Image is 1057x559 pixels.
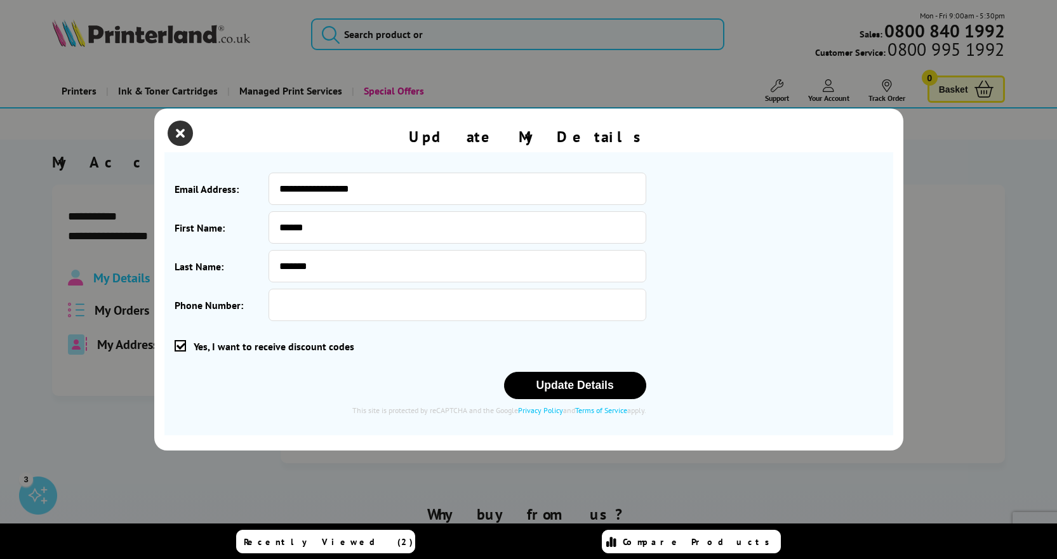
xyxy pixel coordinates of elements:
label: First Name: [175,211,269,244]
a: Recently Viewed (2) [236,530,415,553]
label: Email Address: [175,173,269,205]
span: Recently Viewed (2) [244,536,413,548]
button: close modal [171,124,190,143]
a: Privacy Policy [518,405,563,415]
span: Yes, I want to receive discount codes [194,340,354,353]
a: Terms of Service [575,405,627,415]
button: Update Details [504,372,646,399]
span: Compare Products [623,536,776,548]
label: Last Name: [175,250,269,282]
div: Update My Details [409,127,649,147]
div: This site is protected by reCAPTCHA and the Google and apply. [175,405,646,415]
label: Phone Number: [175,289,269,321]
a: Compare Products [602,530,781,553]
